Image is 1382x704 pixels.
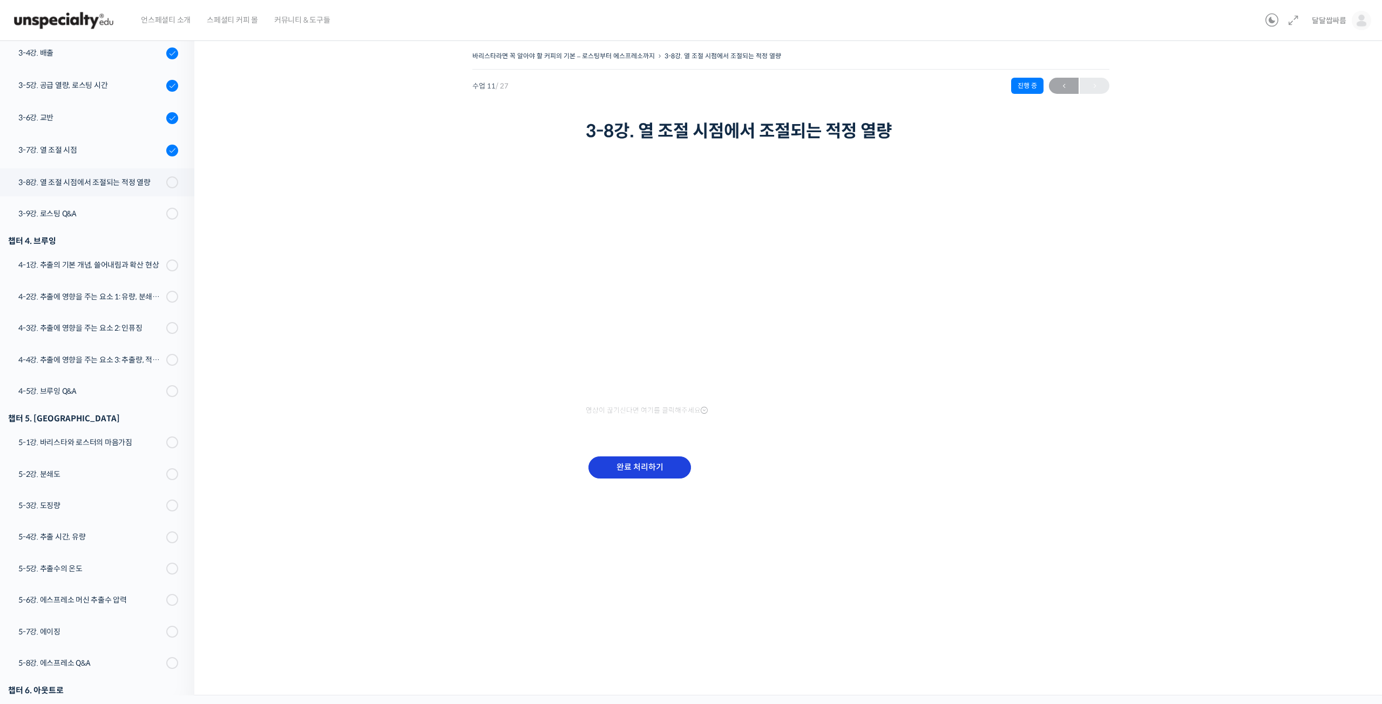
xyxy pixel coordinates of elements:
span: 설정 [167,358,180,367]
span: 홈 [34,358,40,367]
a: 홈 [3,342,71,369]
span: 대화 [99,359,112,367]
a: 대화 [71,342,139,369]
a: 설정 [139,342,207,369]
